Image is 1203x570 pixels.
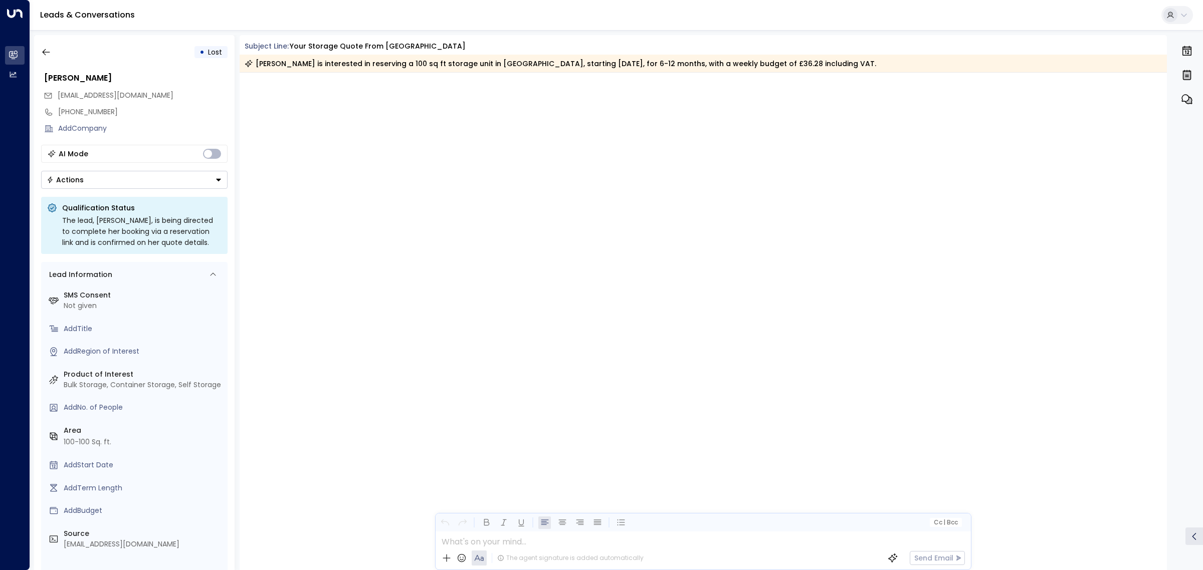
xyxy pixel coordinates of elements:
[64,505,224,516] div: AddBudget
[64,460,224,470] div: AddStart Date
[44,72,228,84] div: [PERSON_NAME]
[199,43,205,61] div: •
[58,90,173,100] span: [EMAIL_ADDRESS][DOMAIN_NAME]
[245,41,289,51] span: Subject Line:
[64,437,111,447] div: 100-100 Sq. ft.
[40,9,135,21] a: Leads & Conversations
[58,90,173,101] span: jennie1407@live.co.uk
[64,380,224,390] div: Bulk Storage, Container Storage, Self Storage
[46,269,112,280] div: Lead Information
[64,402,224,413] div: AddNo. of People
[41,171,228,189] div: Button group with a nested menu
[59,149,88,159] div: AI Mode
[943,519,945,526] span: |
[41,171,228,189] button: Actions
[62,203,222,213] p: Qualification Status
[208,47,222,57] span: Lost
[64,528,224,539] label: Source
[456,516,469,529] button: Redo
[497,553,644,562] div: The agent signature is added automatically
[58,123,228,134] div: AddCompany
[64,483,224,493] div: AddTerm Length
[64,425,224,436] label: Area
[245,59,876,69] div: [PERSON_NAME] is interested in reserving a 100 sq ft storage unit in [GEOGRAPHIC_DATA], starting ...
[64,301,224,311] div: Not given
[62,215,222,248] div: The lead, [PERSON_NAME], is being directed to complete her booking via a reservation link and is ...
[64,324,224,334] div: AddTitle
[933,519,957,526] span: Cc Bcc
[64,290,224,301] label: SMS Consent
[439,516,451,529] button: Undo
[929,518,961,527] button: Cc|Bcc
[58,107,228,117] div: [PHONE_NUMBER]
[64,346,224,357] div: AddRegion of Interest
[64,539,224,549] div: [EMAIL_ADDRESS][DOMAIN_NAME]
[64,369,224,380] label: Product of Interest
[290,41,466,52] div: Your storage quote from [GEOGRAPHIC_DATA]
[47,175,84,184] div: Actions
